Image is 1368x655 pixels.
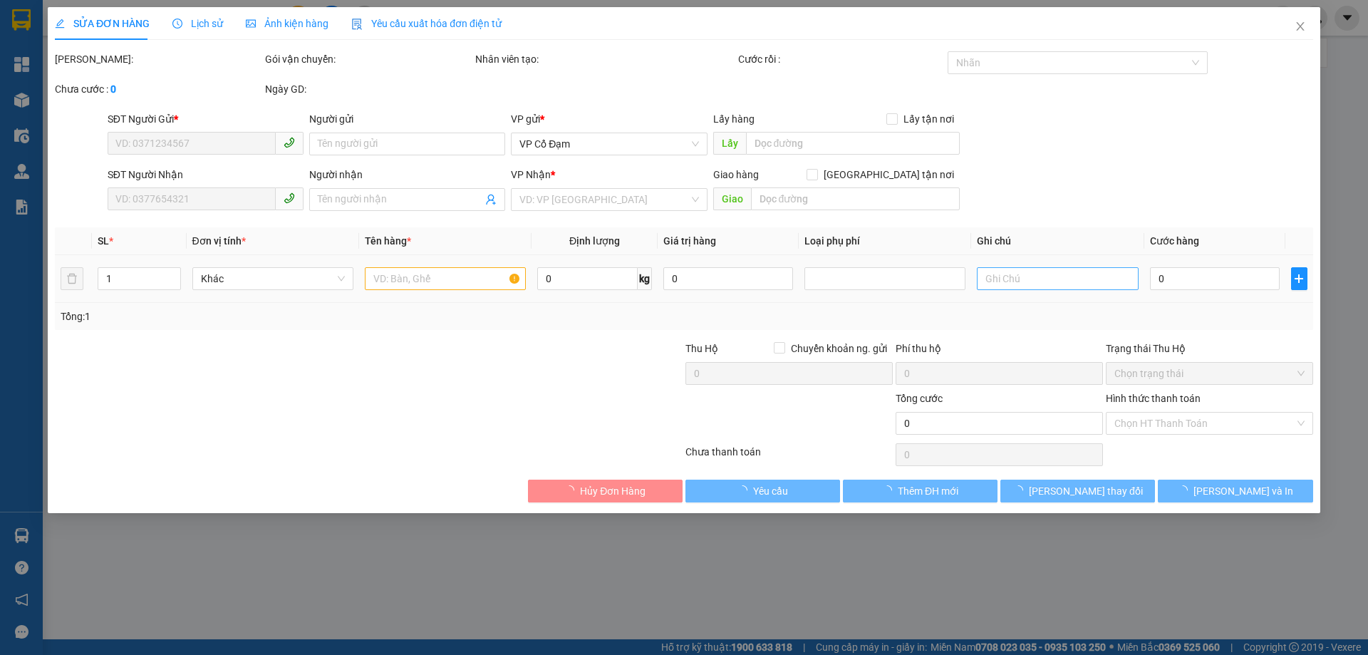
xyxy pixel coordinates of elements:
button: Thêm ĐH mới [843,480,997,502]
span: clock-circle [172,19,182,29]
span: Lấy tận nơi [898,111,960,127]
button: [PERSON_NAME] thay đổi [1000,480,1155,502]
span: kg [638,267,652,290]
div: Cước rồi : [738,51,945,67]
span: Thu Hộ [685,343,718,354]
span: [PERSON_NAME] thay đổi [1029,483,1143,499]
span: Thêm ĐH mới [898,483,958,499]
div: SĐT Người Gửi [108,111,304,127]
div: Người gửi [309,111,505,127]
div: Nhân viên tạo: [475,51,735,67]
span: [PERSON_NAME] và In [1193,483,1293,499]
span: loading [564,485,580,495]
div: Ngày GD: [265,81,472,97]
span: Tổng cước [896,393,943,404]
span: phone [284,192,295,204]
span: Lịch sử [172,18,223,29]
span: plus [1292,273,1306,284]
th: Ghi chú [972,227,1144,255]
span: Tên hàng [365,235,411,247]
div: Chưa cước : [55,81,262,97]
span: loading [737,485,753,495]
input: Dọc đường [746,132,960,155]
span: [GEOGRAPHIC_DATA] tận nơi [818,167,960,182]
span: Giá trị hàng [663,235,716,247]
span: Khác [201,268,345,289]
div: Tổng: 1 [61,309,528,324]
span: Yêu cầu [753,483,788,499]
span: SL [98,235,110,247]
span: VP Cổ Đạm [520,133,699,155]
span: user-add [486,194,497,205]
input: VD: Bàn, Ghế [365,267,526,290]
div: VP gửi [512,111,708,127]
span: VP Nhận [512,169,551,180]
input: Ghi Chú [978,267,1139,290]
span: Lấy [713,132,746,155]
div: Người nhận [309,167,505,182]
button: Close [1280,7,1320,47]
span: loading [882,485,898,495]
div: Chưa thanh toán [684,444,894,469]
input: Dọc đường [751,187,960,210]
button: plus [1291,267,1307,290]
button: Yêu cầu [685,480,840,502]
span: loading [1178,485,1193,495]
span: Ảnh kiện hàng [246,18,328,29]
span: Cước hàng [1150,235,1199,247]
div: Trạng thái Thu Hộ [1106,341,1313,356]
button: delete [61,267,83,290]
div: [PERSON_NAME]: [55,51,262,67]
span: Giao hàng [713,169,759,180]
span: edit [55,19,65,29]
b: 0 [110,83,116,95]
div: Phí thu hộ [896,341,1103,362]
span: Định lượng [569,235,620,247]
span: Yêu cầu xuất hóa đơn điện tử [351,18,502,29]
label: Hình thức thanh toán [1106,393,1201,404]
span: picture [246,19,256,29]
span: phone [284,137,295,148]
span: Chọn trạng thái [1114,363,1305,384]
button: Hủy Đơn Hàng [528,480,683,502]
img: icon [351,19,363,30]
span: Lấy hàng [713,113,755,125]
span: close [1295,21,1306,32]
span: loading [1013,485,1029,495]
span: Đơn vị tính [192,235,246,247]
span: Chuyển khoản ng. gửi [785,341,893,356]
th: Loại phụ phí [799,227,971,255]
button: [PERSON_NAME] và In [1159,480,1313,502]
span: Giao [713,187,751,210]
span: Hủy Đơn Hàng [580,483,646,499]
span: SỬA ĐƠN HÀNG [55,18,150,29]
div: Gói vận chuyển: [265,51,472,67]
div: SĐT Người Nhận [108,167,304,182]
